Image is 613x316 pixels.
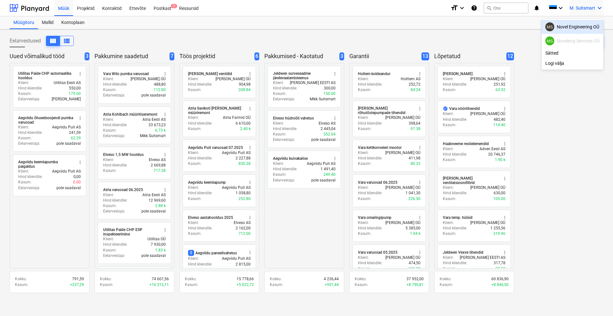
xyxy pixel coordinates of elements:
[545,22,554,31] div: Mikk Suitsmart
[547,25,553,29] span: MS
[545,36,554,45] div: Mikk Suitsmart
[541,58,603,68] div: Logi välja
[547,39,553,43] span: MS
[545,22,600,31] div: Novel Engineering OÜ
[541,48,603,58] div: Sätted
[545,36,600,45] div: Noveleng Services OÜ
